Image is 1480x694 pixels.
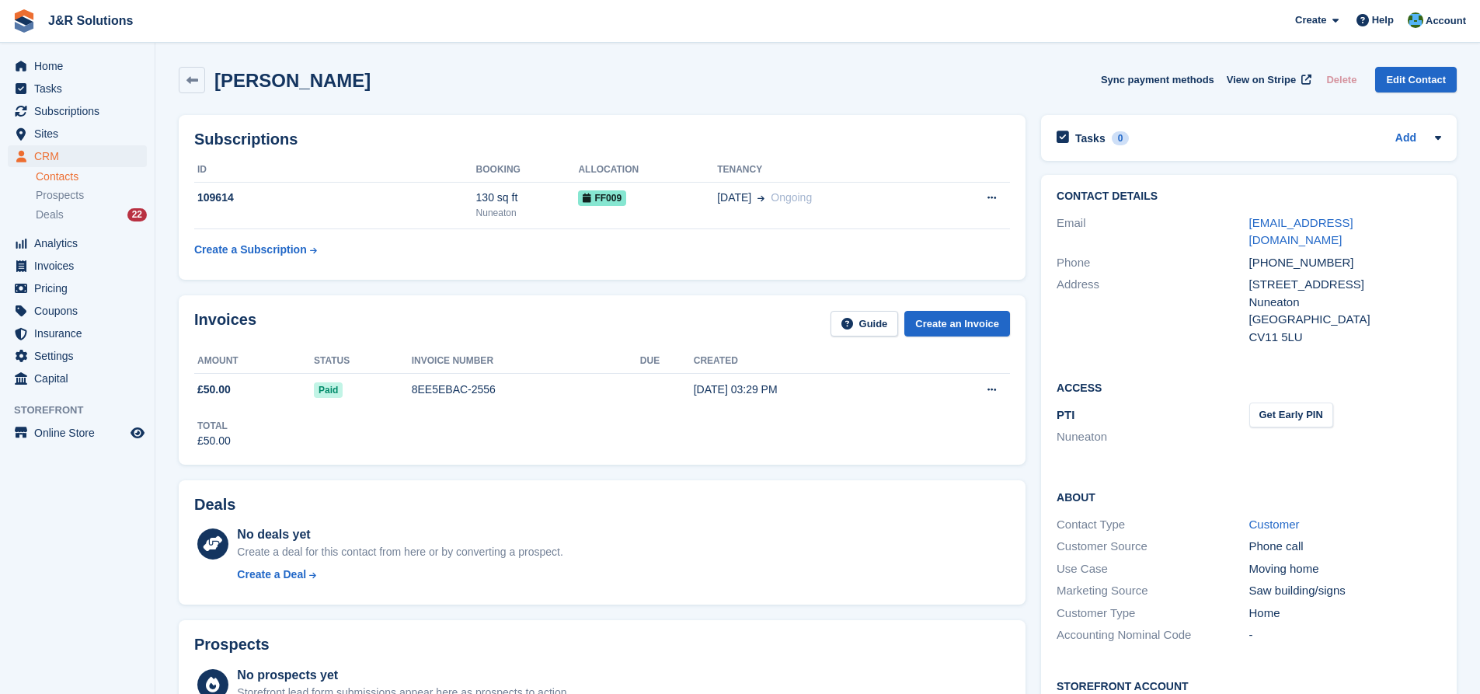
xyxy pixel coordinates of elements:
[34,145,127,167] span: CRM
[1057,560,1248,578] div: Use Case
[1295,12,1326,28] span: Create
[237,567,306,583] div: Create a Deal
[771,191,812,204] span: Ongoing
[36,188,84,203] span: Prospects
[1249,560,1441,578] div: Moving home
[34,345,127,367] span: Settings
[34,422,127,444] span: Online Store
[476,190,579,206] div: 130 sq ft
[237,567,562,583] a: Create a Deal
[694,382,921,398] div: [DATE] 03:29 PM
[1057,254,1248,272] div: Phone
[8,232,147,254] a: menu
[197,419,231,433] div: Total
[8,145,147,167] a: menu
[1057,408,1074,421] span: PTI
[194,636,270,654] h2: Prospects
[127,208,147,221] div: 22
[1112,131,1130,145] div: 0
[36,169,147,184] a: Contacts
[194,235,317,264] a: Create a Subscription
[36,208,64,222] span: Deals
[1057,276,1248,346] div: Address
[14,403,155,418] span: Storefront
[1249,294,1441,312] div: Nuneaton
[1249,311,1441,329] div: [GEOGRAPHIC_DATA]
[694,349,921,374] th: Created
[314,349,412,374] th: Status
[194,190,476,206] div: 109614
[1408,12,1423,28] img: Macie Adcock
[36,207,147,223] a: Deals 22
[1057,678,1441,693] h2: Storefront Account
[1426,13,1466,29] span: Account
[1227,72,1296,88] span: View on Stripe
[197,382,231,398] span: £50.00
[412,349,640,374] th: Invoice number
[717,158,935,183] th: Tenancy
[1249,254,1441,272] div: [PHONE_NUMBER]
[578,190,626,206] span: FF009
[1057,626,1248,644] div: Accounting Nominal Code
[1057,582,1248,600] div: Marketing Source
[1057,489,1441,504] h2: About
[1249,216,1353,247] a: [EMAIL_ADDRESS][DOMAIN_NAME]
[34,78,127,99] span: Tasks
[412,382,640,398] div: 8EE5EBAC-2556
[1249,329,1441,347] div: CV11 5LU
[194,242,307,258] div: Create a Subscription
[1249,276,1441,294] div: [STREET_ADDRESS]
[8,55,147,77] a: menu
[1320,67,1363,92] button: Delete
[1249,403,1333,428] button: Get Early PIN
[34,100,127,122] span: Subscriptions
[1249,626,1441,644] div: -
[578,158,717,183] th: Allocation
[34,123,127,145] span: Sites
[8,255,147,277] a: menu
[194,349,314,374] th: Amount
[214,70,371,91] h2: [PERSON_NAME]
[194,131,1010,148] h2: Subscriptions
[476,158,579,183] th: Booking
[36,187,147,204] a: Prospects
[8,78,147,99] a: menu
[1057,605,1248,623] div: Customer Type
[1221,67,1315,92] a: View on Stripe
[8,100,147,122] a: menu
[194,158,476,183] th: ID
[8,123,147,145] a: menu
[34,323,127,344] span: Insurance
[314,382,343,398] span: Paid
[1375,67,1457,92] a: Edit Contact
[904,311,1010,337] a: Create an Invoice
[717,190,751,206] span: [DATE]
[194,496,235,514] h2: Deals
[476,206,579,220] div: Nuneaton
[8,345,147,367] a: menu
[237,666,569,685] div: No prospects yet
[8,277,147,299] a: menu
[194,311,256,337] h2: Invoices
[34,277,127,299] span: Pricing
[1249,582,1441,600] div: Saw building/signs
[1057,538,1248,556] div: Customer Source
[1395,130,1416,148] a: Add
[1372,12,1394,28] span: Help
[1057,214,1248,249] div: Email
[1057,516,1248,534] div: Contact Type
[34,255,127,277] span: Invoices
[1057,190,1441,203] h2: Contact Details
[8,368,147,389] a: menu
[34,300,127,322] span: Coupons
[237,544,562,560] div: Create a deal for this contact from here or by converting a prospect.
[640,349,694,374] th: Due
[128,424,147,442] a: Preview store
[34,55,127,77] span: Home
[237,525,562,544] div: No deals yet
[8,300,147,322] a: menu
[831,311,899,337] a: Guide
[34,368,127,389] span: Capital
[1101,67,1214,92] button: Sync payment methods
[1057,428,1248,446] li: Nuneaton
